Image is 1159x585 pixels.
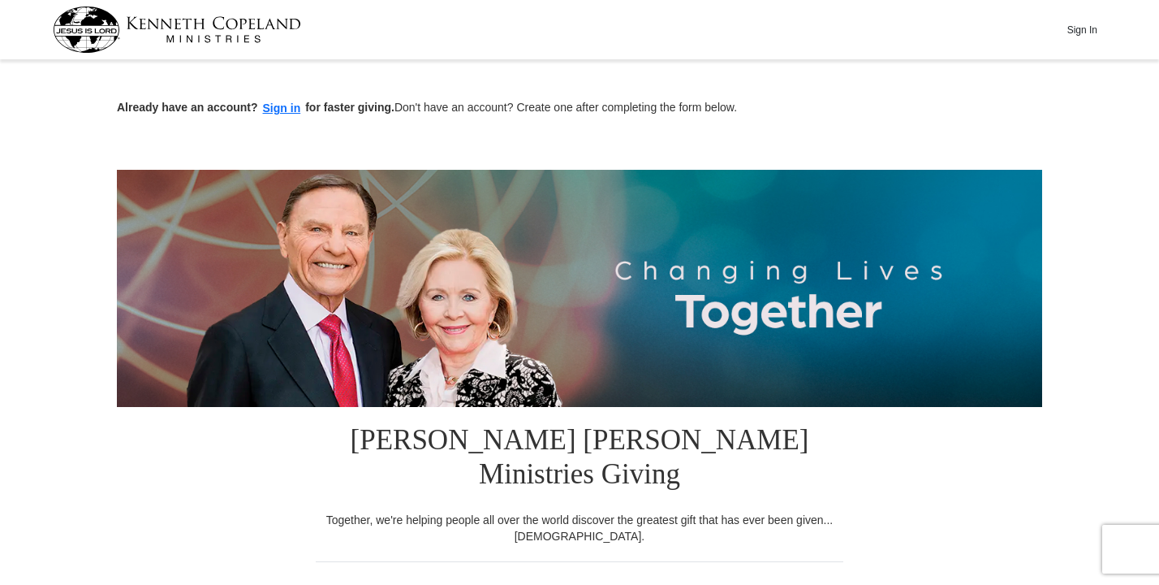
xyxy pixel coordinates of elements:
strong: Already have an account? for faster giving. [117,101,394,114]
p: Don't have an account? Create one after completing the form below. [117,99,1042,118]
img: kcm-header-logo.svg [53,6,301,53]
button: Sign In [1058,17,1106,42]
div: Together, we're helping people all over the world discover the greatest gift that has ever been g... [316,512,843,544]
button: Sign in [258,99,306,118]
h1: [PERSON_NAME] [PERSON_NAME] Ministries Giving [316,407,843,512]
